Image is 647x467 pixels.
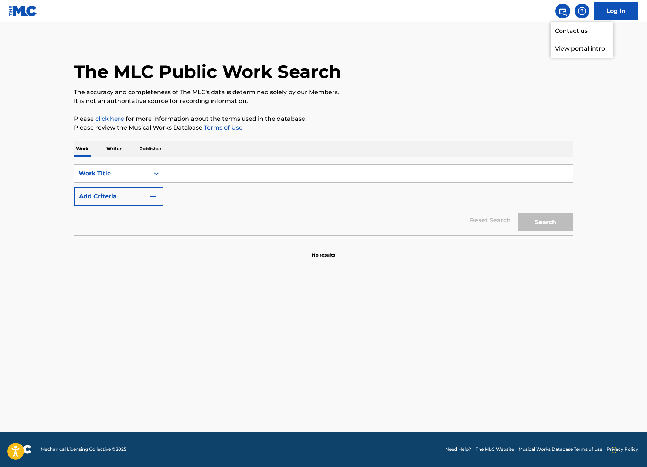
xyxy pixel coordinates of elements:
a: Musical Works Database Terms of Use [518,446,602,453]
button: Add Criteria [74,187,163,206]
span: Mechanical Licensing Collective © 2025 [41,446,126,453]
div: Work Title [79,169,145,178]
p: Publisher [137,141,164,157]
p: Writer [104,141,124,157]
a: click here [95,115,124,122]
img: search [558,7,567,16]
a: Privacy Policy [607,446,638,453]
p: It is not an authoritative source for recording information. [74,97,573,106]
div: Drag [612,439,617,461]
a: Need Help? [445,446,471,453]
div: Help [575,4,589,18]
a: The MLC Website [476,446,514,453]
form: Search Form [74,164,573,235]
p: Work [74,141,91,157]
p: Please for more information about the terms used in the database. [74,114,573,123]
p: No results [312,243,335,258]
h1: The MLC Public Work Search [74,61,341,83]
img: help [578,7,586,16]
img: logo [9,445,32,454]
iframe: Chat Widget [610,432,647,467]
p: The accuracy and completeness of The MLC's data is determined solely by our Members. [74,88,573,97]
p: Please review the Musical Works Database [74,123,573,132]
a: Contact us [551,22,613,40]
a: Log In [594,2,638,20]
a: Public Search [555,4,570,18]
a: Terms of Use [202,124,243,131]
p: View portal intro [551,40,613,58]
img: 9d2ae6d4665cec9f34b9.svg [149,192,157,201]
img: MLC Logo [9,6,37,16]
